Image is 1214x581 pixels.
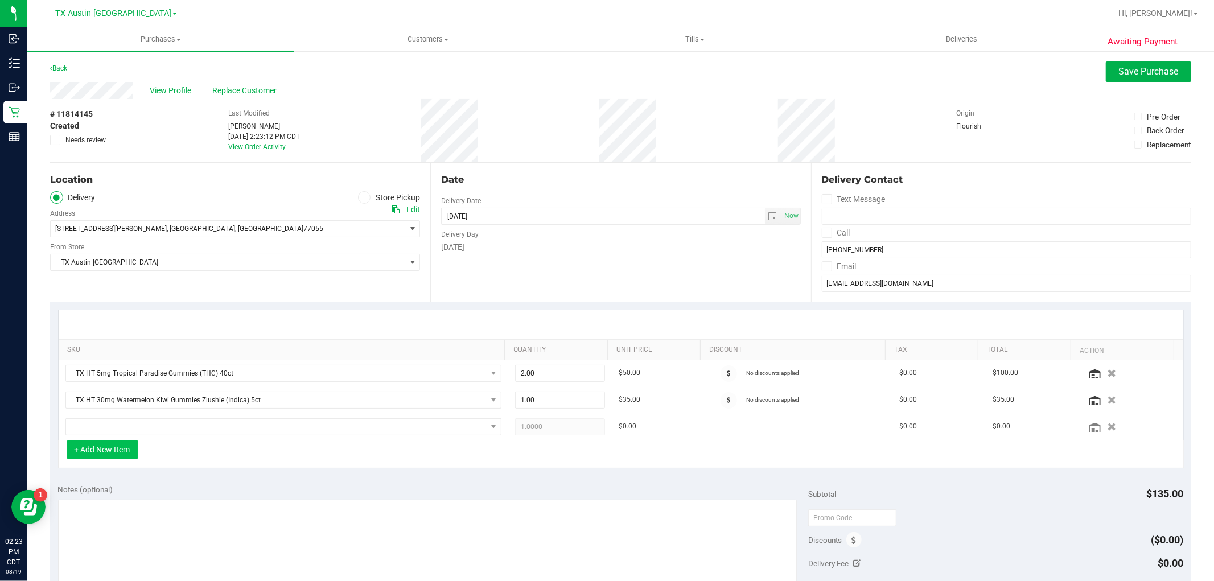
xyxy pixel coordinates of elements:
[1119,66,1179,77] span: Save Purchase
[1118,9,1192,18] span: Hi, [PERSON_NAME]!
[406,204,420,216] div: Edit
[1147,125,1184,136] div: Back Order
[808,559,849,568] span: Delivery Fee
[405,221,419,237] span: select
[1147,111,1180,122] div: Pre-Order
[392,204,400,216] div: Copy address to clipboard
[822,241,1191,258] input: Format: (999) 999-9999
[405,254,419,270] span: select
[853,559,861,567] i: Edit Delivery Fee
[822,208,1191,225] input: Format: (999) 999-9999
[956,108,974,118] label: Origin
[808,489,836,498] span: Subtotal
[993,368,1018,378] span: $100.00
[808,530,842,550] span: Discounts
[516,365,604,381] input: 2.00
[616,345,696,355] a: Unit Price
[65,135,106,145] span: Needs review
[50,191,96,204] label: Delivery
[808,509,896,526] input: Promo Code
[746,397,799,403] span: No discounts applied
[956,121,1013,131] div: Flourish
[1108,35,1178,48] span: Awaiting Payment
[619,368,640,378] span: $50.00
[235,225,303,233] span: , [GEOGRAPHIC_DATA]
[1151,534,1184,546] span: ($0.00)
[516,392,604,408] input: 1.00
[9,131,20,142] inline-svg: Reports
[828,27,1095,51] a: Deliveries
[66,365,487,381] span: TX HT 5mg Tropical Paradise Gummies (THC) 40ct
[358,191,421,204] label: Store Pickup
[9,33,20,44] inline-svg: Inbound
[899,421,917,432] span: $0.00
[27,27,294,51] a: Purchases
[1147,139,1191,150] div: Replacement
[899,368,917,378] span: $0.00
[9,82,20,93] inline-svg: Outbound
[781,208,801,224] span: Set Current date
[781,208,800,224] span: select
[34,488,47,502] iframe: Resource center unread badge
[228,131,300,142] div: [DATE] 2:23:12 PM CDT
[65,392,501,409] span: NO DATA FOUND
[50,208,75,219] label: Address
[1071,340,1174,360] th: Action
[746,370,799,376] span: No discounts applied
[294,27,561,51] a: Customers
[58,485,113,494] span: Notes (optional)
[67,345,500,355] a: SKU
[67,440,138,459] button: + Add New Item
[66,392,487,408] span: TX HT 30mg Watermelon Kiwi Gummies Zlushie (Indica) 5ct
[50,120,79,132] span: Created
[514,345,603,355] a: Quantity
[5,537,22,567] p: 02:23 PM CDT
[899,394,917,405] span: $0.00
[5,567,22,576] p: 08/19
[9,57,20,69] inline-svg: Inventory
[65,418,501,435] span: NO DATA FOUND
[50,173,420,187] div: Location
[55,9,171,18] span: TX Austin [GEOGRAPHIC_DATA]
[50,108,93,120] span: # 11814145
[55,225,167,233] span: [STREET_ADDRESS][PERSON_NAME]
[441,229,479,240] label: Delivery Day
[27,34,294,44] span: Purchases
[9,106,20,118] inline-svg: Retail
[50,64,67,72] a: Back
[709,345,881,355] a: Discount
[11,490,46,524] iframe: Resource center
[822,173,1191,187] div: Delivery Contact
[619,394,640,405] span: $35.00
[822,225,850,241] label: Call
[619,421,636,432] span: $0.00
[1147,488,1184,500] span: $135.00
[441,196,481,206] label: Delivery Date
[228,108,270,118] label: Last Modified
[441,241,800,253] div: [DATE]
[993,421,1010,432] span: $0.00
[441,173,800,187] div: Date
[765,208,781,224] span: select
[987,345,1066,355] a: Total
[562,34,828,44] span: Tills
[295,34,561,44] span: Customers
[895,345,974,355] a: Tax
[212,85,281,97] span: Replace Customer
[50,242,84,252] label: From Store
[561,27,828,51] a: Tills
[150,85,195,97] span: View Profile
[228,143,286,151] a: View Order Activity
[228,121,300,131] div: [PERSON_NAME]
[822,191,886,208] label: Text Message
[931,34,993,44] span: Deliveries
[65,365,501,382] span: NO DATA FOUND
[167,225,235,233] span: , [GEOGRAPHIC_DATA]
[1106,61,1191,82] button: Save Purchase
[1158,557,1184,569] span: $0.00
[993,394,1014,405] span: $35.00
[822,258,857,275] label: Email
[303,225,323,233] span: 77055
[51,254,405,270] span: TX Austin [GEOGRAPHIC_DATA]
